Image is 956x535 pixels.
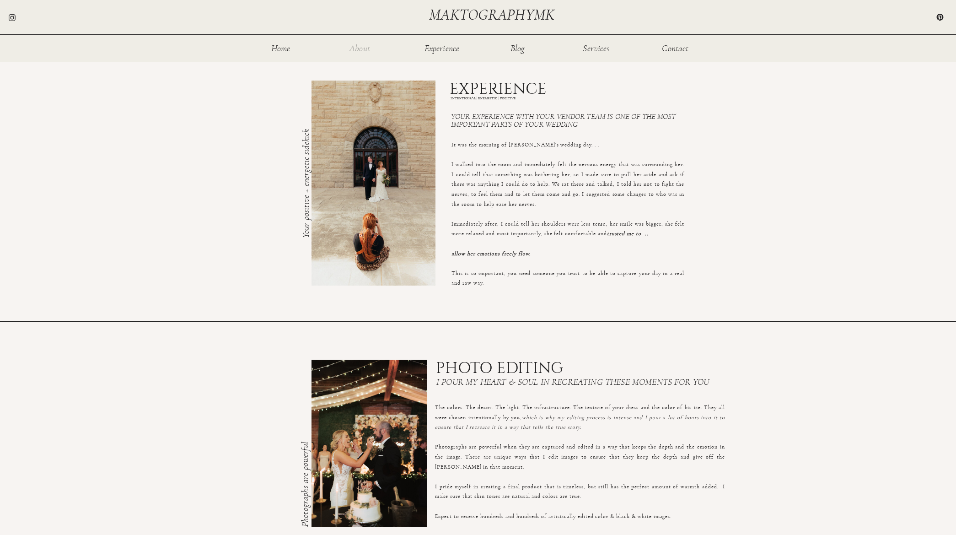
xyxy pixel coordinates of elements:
[581,44,611,52] a: Services
[424,44,460,52] a: Experience
[661,44,690,52] a: Contact
[266,44,295,52] a: Home
[435,415,725,430] i: which is why my editing process is intense and I pour a lot of hours into it to ensure that I rec...
[451,97,685,104] h1: INTENTIONAL | ENERGETIC | POSITIVE
[301,109,309,238] h3: Your positive + energetic sidekick
[436,378,725,395] h3: I pour my heart & soul in recreating these moments for you
[451,231,648,256] i: trusted me to .. allow her emotions freely flow.
[436,360,725,379] h1: PHOTO EDITING
[451,113,685,129] h3: Your experience with your vendor team is one of the most important parts of your wedding
[451,140,684,253] p: It was the morning of [PERSON_NAME]'s wedding day. . . I walked into the room and immediately fel...
[435,403,725,521] p: The colors. The decor. The light. The infrastructure. The texture of your dress and the color of ...
[301,398,308,527] h3: Photographs are powerful
[345,44,375,52] a: About
[450,81,570,100] h1: EXPERIENCE
[503,44,532,52] a: Blog
[429,7,558,22] a: maktographymk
